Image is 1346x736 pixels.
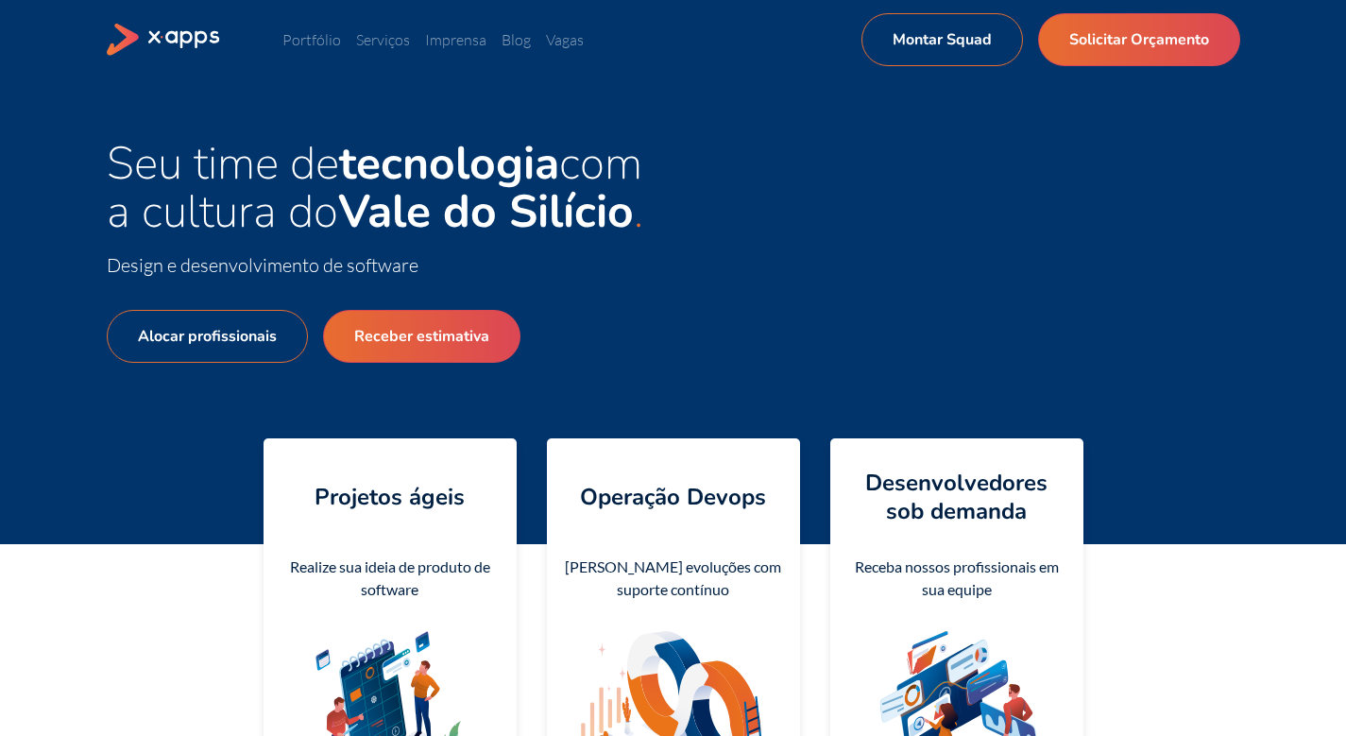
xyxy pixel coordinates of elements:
[845,556,1068,601] div: Receba nossos profissionais em sua equipe
[425,30,486,49] a: Imprensa
[107,132,642,243] span: Seu time de com a cultura do
[546,30,584,49] a: Vagas
[279,556,502,601] div: Realize sua ideia de produto de software
[282,30,341,49] a: Portfólio
[1038,13,1240,66] a: Solicitar Orçamento
[861,13,1023,66] a: Montar Squad
[845,469,1068,525] h4: Desenvolvedores sob demanda
[580,483,766,511] h4: Operação Devops
[315,483,465,511] h4: Projetos ágeis
[562,556,785,601] div: [PERSON_NAME] evoluções com suporte contínuo
[339,132,559,195] strong: tecnologia
[338,180,634,243] strong: Vale do Silício
[356,30,410,49] a: Serviços
[502,30,531,49] a: Blog
[107,310,308,363] a: Alocar profissionais
[107,253,418,277] span: Design e desenvolvimento de software
[323,310,520,363] a: Receber estimativa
